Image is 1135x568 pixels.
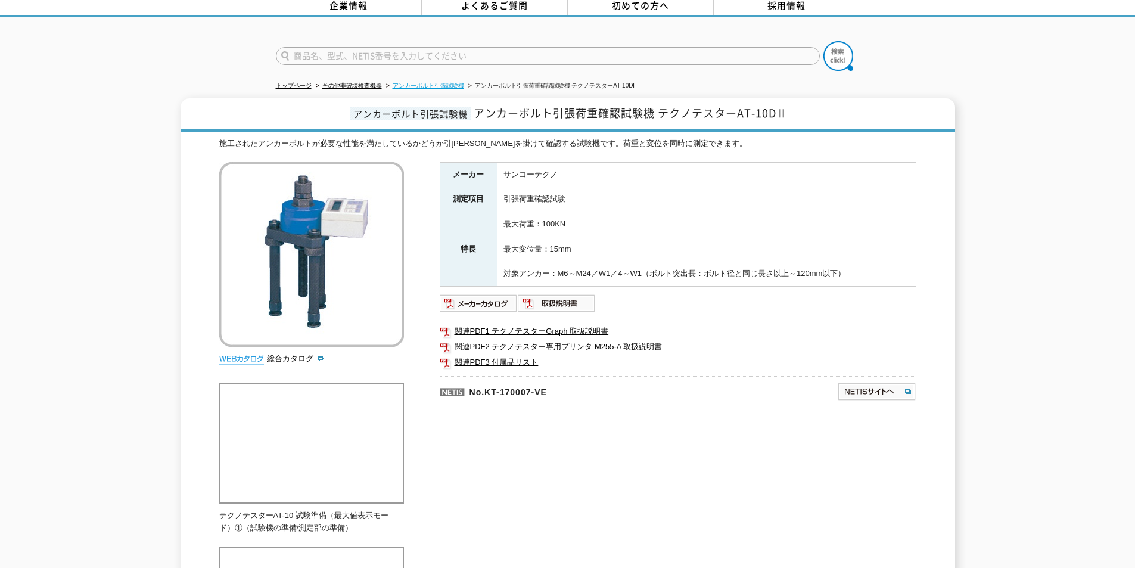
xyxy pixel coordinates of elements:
[219,510,404,535] p: テクノテスターAT-10 試験準備（最大値表示モード）①（試験機の準備/測定部の準備）
[440,355,916,370] a: 関連PDF3 付属品リスト
[440,302,518,311] a: メーカーカタログ
[219,138,916,150] div: 施工されたアンカーボルトが必要な性能を満たしているかどうか引[PERSON_NAME]を掛けて確認する試験機です。荷重と変位を同時に測定できます。
[474,105,788,121] span: アンカーボルト引張荷重確認試験機 テクノテスターAT-10DⅡ
[440,376,722,405] p: No.KT-170007-VE
[267,354,325,363] a: 総合カタログ
[276,47,820,65] input: 商品名、型式、NETIS番号を入力してください
[497,162,916,187] td: サンコーテクノ
[440,162,497,187] th: メーカー
[276,82,312,89] a: トップページ
[497,212,916,287] td: 最大荷重：100KN 最大変位量：15mm 対象アンカー：M6～M24／W1／4～W1（ボルト突出長：ボルト径と同じ長さ以上～120mm以下）
[440,187,497,212] th: 測定項目
[466,80,636,92] li: アンカーボルト引張荷重確認試験機 テクノテスターAT-10DⅡ
[322,82,382,89] a: その他非破壊検査機器
[497,187,916,212] td: 引張荷重確認試験
[518,302,596,311] a: 取扱説明書
[440,294,518,313] img: メーカーカタログ
[219,162,404,347] img: アンカーボルト引張荷重確認試験機 テクノテスターAT-10DⅡ
[518,294,596,313] img: 取扱説明書
[440,212,497,287] th: 特長
[440,339,916,355] a: 関連PDF2 テクノテスター専用プリンタ M255-A 取扱説明書
[393,82,464,89] a: アンカーボルト引張試験機
[350,107,471,120] span: アンカーボルト引張試験機
[823,41,853,71] img: btn_search.png
[837,382,916,401] img: NETISサイトへ
[219,353,264,365] img: webカタログ
[440,324,916,339] a: 関連PDF1 テクノテスターGraph 取扱説明書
